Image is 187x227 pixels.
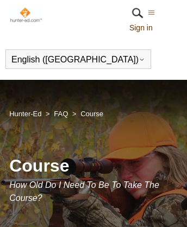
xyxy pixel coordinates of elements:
a: Hunter-Ed [9,110,41,118]
button: English ([GEOGRAPHIC_DATA]) [11,55,145,65]
a: FAQ [54,110,68,118]
img: Hunter-Ed Help Center home page [9,7,42,23]
span: How Old Do I Need To Be To Take The Course? [9,180,159,203]
img: 01HZPCYR30PPJAEEB9XZ5RGHQY [129,5,146,21]
button: Toggle navigation menu [148,8,155,17]
li: Hunter-Ed [9,110,43,118]
li: FAQ [43,110,70,118]
a: Sign in [129,22,164,34]
li: Course [70,110,103,118]
h1: Course [9,153,178,179]
a: Course [80,110,103,118]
